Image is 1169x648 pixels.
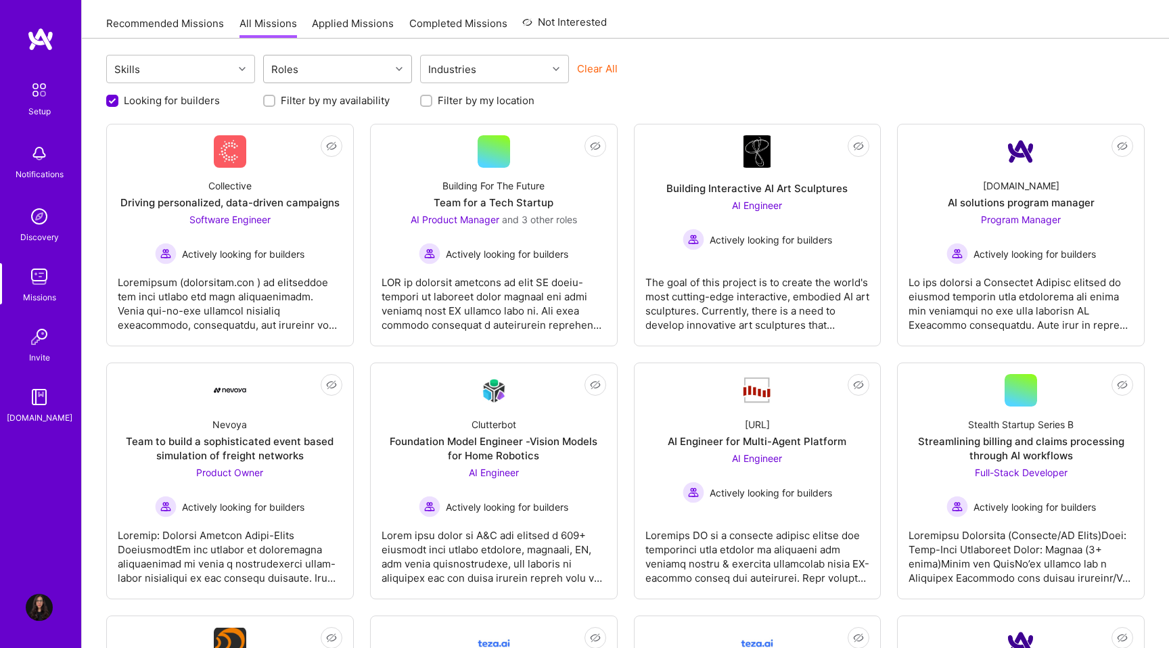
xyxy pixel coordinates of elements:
[1117,141,1128,152] i: icon EyeClosed
[155,243,177,264] img: Actively looking for builders
[683,229,704,250] img: Actively looking for builders
[382,135,606,335] a: Building For The FutureTeam for a Tech StartupAI Product Manager and 3 other rolesActively lookin...
[106,16,224,39] a: Recommended Missions
[239,16,297,39] a: All Missions
[645,517,870,585] div: Loremips DO si a consecte adipisc elitse doe temporinci utla etdolor ma aliquaeni adm veniamq nos...
[212,417,247,432] div: Nevoya
[208,179,252,193] div: Collective
[326,379,337,390] i: icon EyeClosed
[590,632,601,643] i: icon EyeClosed
[382,517,606,585] div: Lorem ipsu dolor si A&C adi elitsed d 609+ eiusmodt inci utlabo etdolore, magnaali, EN, adm venia...
[683,482,704,503] img: Actively looking for builders
[442,179,545,193] div: Building For The Future
[239,66,246,72] i: icon Chevron
[312,16,394,39] a: Applied Missions
[590,141,601,152] i: icon EyeClosed
[743,135,771,168] img: Company Logo
[983,179,1059,193] div: [DOMAIN_NAME]
[26,384,53,411] img: guide book
[446,247,568,261] span: Actively looking for builders
[745,417,770,432] div: [URL]
[20,230,59,244] div: Discovery
[732,453,782,464] span: AI Engineer
[502,214,577,225] span: and 3 other roles
[472,417,516,432] div: Clutterbot
[118,264,342,332] div: Loremipsum (dolorsitam.con ) ad elitseddoe tem inci utlabo etd magn aliquaenimadm. Venia qui-no-e...
[710,233,832,247] span: Actively looking for builders
[27,27,54,51] img: logo
[124,93,220,108] label: Looking for builders
[968,417,1074,432] div: Stealth Startup Series B
[590,379,601,390] i: icon EyeClosed
[182,500,304,514] span: Actively looking for builders
[438,93,534,108] label: Filter by my location
[26,323,53,350] img: Invite
[1117,632,1128,643] i: icon EyeClosed
[909,264,1133,332] div: Lo ips dolorsi a Consectet Adipisc elitsed do eiusmod temporin utla etdolorema ali enima min veni...
[478,375,510,407] img: Company Logo
[26,594,53,621] img: User Avatar
[382,264,606,332] div: LOR ip dolorsit ametcons ad elit SE doeiu-tempori ut laboreet dolor magnaal eni admi veniamq nost...
[111,60,143,79] div: Skills
[434,195,553,210] div: Team for a Tech Startup
[946,243,968,264] img: Actively looking for builders
[853,632,864,643] i: icon EyeClosed
[446,500,568,514] span: Actively looking for builders
[214,135,246,168] img: Company Logo
[326,141,337,152] i: icon EyeClosed
[182,247,304,261] span: Actively looking for builders
[577,62,618,76] button: Clear All
[645,374,870,588] a: Company Logo[URL]AI Engineer for Multi-Agent PlatformAI Engineer Actively looking for buildersAct...
[214,388,246,393] img: Company Logo
[710,486,832,500] span: Actively looking for builders
[522,14,607,39] a: Not Interested
[189,214,271,225] span: Software Engineer
[155,496,177,517] img: Actively looking for builders
[118,135,342,335] a: Company LogoCollectiveDriving personalized, data-driven campaignsSoftware Engineer Actively looki...
[16,167,64,181] div: Notifications
[396,66,403,72] i: icon Chevron
[732,200,782,211] span: AI Engineer
[28,104,51,118] div: Setup
[23,290,56,304] div: Missions
[909,374,1133,588] a: Stealth Startup Series BStreamlining billing and claims processing through AI workflowsFull-Stack...
[645,264,870,332] div: The goal of this project is to create the world's most cutting-edge interactive, embodied AI art ...
[25,76,53,104] img: setup
[409,16,507,39] a: Completed Missions
[118,374,342,588] a: Company LogoNevoyaTeam to build a sophisticated event based simulation of freight networksProduct...
[22,594,56,621] a: User Avatar
[553,66,559,72] i: icon Chevron
[469,467,519,478] span: AI Engineer
[948,195,1095,210] div: AI solutions program manager
[973,247,1096,261] span: Actively looking for builders
[268,60,302,79] div: Roles
[419,243,440,264] img: Actively looking for builders
[909,135,1133,335] a: Company Logo[DOMAIN_NAME]AI solutions program managerProgram Manager Actively looking for builder...
[853,379,864,390] i: icon EyeClosed
[981,214,1061,225] span: Program Manager
[645,135,870,335] a: Company LogoBuilding Interactive AI Art SculpturesAI Engineer Actively looking for buildersActive...
[29,350,50,365] div: Invite
[118,434,342,463] div: Team to build a sophisticated event based simulation of freight networks
[419,496,440,517] img: Actively looking for builders
[118,517,342,585] div: Loremip: Dolorsi Ametcon Adipi-Elits DoeiusmodtEm inc utlabor et doloremagna aliquaenimad mi veni...
[26,203,53,230] img: discovery
[973,500,1096,514] span: Actively looking for builders
[326,632,337,643] i: icon EyeClosed
[26,140,53,167] img: bell
[7,411,72,425] div: [DOMAIN_NAME]
[26,263,53,290] img: teamwork
[668,434,846,448] div: AI Engineer for Multi-Agent Platform
[411,214,499,225] span: AI Product Manager
[382,434,606,463] div: Foundation Model Engineer -Vision Models for Home Robotics
[975,467,1068,478] span: Full-Stack Developer
[382,374,606,588] a: Company LogoClutterbotFoundation Model Engineer -Vision Models for Home RoboticsAI Engineer Activ...
[741,376,773,404] img: Company Logo
[853,141,864,152] i: icon EyeClosed
[666,181,848,195] div: Building Interactive AI Art Sculptures
[946,496,968,517] img: Actively looking for builders
[196,467,263,478] span: Product Owner
[909,434,1133,463] div: Streamlining billing and claims processing through AI workflows
[281,93,390,108] label: Filter by my availability
[120,195,340,210] div: Driving personalized, data-driven campaigns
